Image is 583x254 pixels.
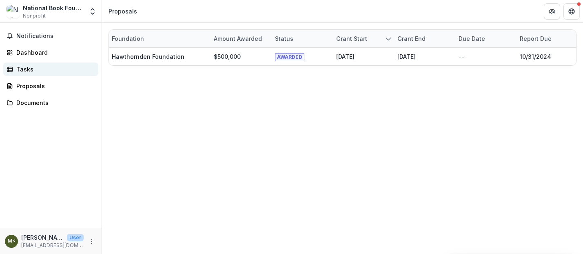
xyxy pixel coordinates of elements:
button: Open entity switcher [87,3,98,20]
button: More [87,236,97,246]
div: Status [270,34,298,43]
svg: sorted descending [385,36,392,42]
div: [DATE] [336,52,355,61]
div: Amount awarded [209,30,270,47]
div: Grant end [392,30,454,47]
div: Due Date [454,30,515,47]
div: Report Due [515,34,556,43]
a: Tasks [3,62,98,76]
div: Status [270,30,331,47]
div: -- [459,52,464,61]
div: Meg Tansey <mtansey@nationalbook.org> [8,238,16,244]
a: 10/31/2024 [520,53,551,60]
div: Foundation [107,30,209,47]
div: $500,000 [214,52,241,61]
div: Grant end [392,34,430,43]
button: Get Help [563,3,580,20]
div: Grant start [331,30,392,47]
div: [DATE] [397,52,416,61]
div: Report Due [515,30,576,47]
p: [EMAIL_ADDRESS][DOMAIN_NAME] [21,242,84,249]
nav: breadcrumb [105,5,140,17]
div: National Book Foundation [23,4,84,12]
button: Notifications [3,29,98,42]
div: Tasks [16,65,92,74]
p: User [67,234,84,241]
div: Documents [16,98,92,107]
a: Proposals [3,79,98,93]
div: Dashboard [16,48,92,57]
button: Partners [544,3,560,20]
div: Foundation [107,34,149,43]
div: Proposals [16,82,92,90]
p: [PERSON_NAME] <[EMAIL_ADDRESS][DOMAIN_NAME]> [21,233,64,242]
p: Hawthornden Foundation [112,52,184,61]
div: Grant start [331,34,372,43]
div: Due Date [454,34,490,43]
div: Proposals [109,7,137,16]
a: Documents [3,96,98,109]
span: Nonprofit [23,12,46,20]
span: AWARDED [275,53,304,61]
a: Dashboard [3,46,98,59]
img: National Book Foundation [7,5,20,18]
span: Notifications [16,33,95,40]
div: Amount awarded [209,34,267,43]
